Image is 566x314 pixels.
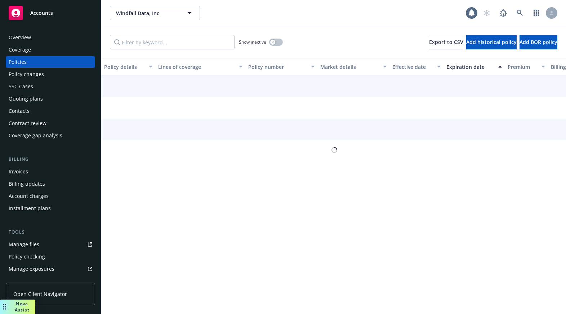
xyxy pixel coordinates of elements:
[6,229,95,236] div: Tools
[6,105,95,117] a: Contacts
[116,9,178,17] span: Windfall Data, Inc
[6,32,95,43] a: Overview
[466,35,517,49] button: Add historical policy
[320,63,379,71] div: Market details
[9,239,39,250] div: Manage files
[6,239,95,250] a: Manage files
[101,58,155,75] button: Policy details
[9,68,44,80] div: Policy changes
[6,251,95,262] a: Policy checking
[9,56,27,68] div: Policies
[248,63,307,71] div: Policy number
[6,93,95,105] a: Quoting plans
[6,203,95,214] a: Installment plans
[9,130,62,141] div: Coverage gap analysis
[444,58,505,75] button: Expiration date
[9,105,30,117] div: Contacts
[9,178,45,190] div: Billing updates
[6,275,95,287] a: Manage certificates
[9,251,45,262] div: Policy checking
[317,58,389,75] button: Market details
[9,190,49,202] div: Account charges
[466,39,517,45] span: Add historical policy
[6,130,95,141] a: Coverage gap analysis
[6,166,95,177] a: Invoices
[110,35,235,49] input: Filter by keyword...
[520,39,557,45] span: Add BOR policy
[13,290,67,298] span: Open Client Navigator
[239,39,266,45] span: Show inactive
[6,81,95,92] a: SSC Cases
[513,6,527,20] a: Search
[9,81,33,92] div: SSC Cases
[496,6,511,20] a: Report a Bug
[429,35,463,49] button: Export to CSV
[389,58,444,75] button: Effective date
[6,118,95,129] a: Contract review
[429,39,463,45] span: Export to CSV
[9,118,46,129] div: Contract review
[9,44,31,56] div: Coverage
[110,6,200,20] button: Windfall Data, Inc
[6,156,95,163] div: Billing
[480,6,494,20] a: Start snowing
[6,178,95,190] a: Billing updates
[446,63,494,71] div: Expiration date
[6,3,95,23] a: Accounts
[9,203,51,214] div: Installment plans
[6,44,95,56] a: Coverage
[158,63,235,71] div: Lines of coverage
[6,190,95,202] a: Account charges
[30,10,53,16] span: Accounts
[245,58,317,75] button: Policy number
[9,275,56,287] div: Manage certificates
[9,166,28,177] div: Invoices
[6,68,95,80] a: Policy changes
[9,32,31,43] div: Overview
[505,58,548,75] button: Premium
[508,63,537,71] div: Premium
[6,56,95,68] a: Policies
[392,63,433,71] div: Effective date
[6,263,95,275] a: Manage exposures
[15,301,30,313] span: Nova Assist
[155,58,245,75] button: Lines of coverage
[9,93,43,105] div: Quoting plans
[104,63,144,71] div: Policy details
[9,263,54,275] div: Manage exposures
[520,35,557,49] button: Add BOR policy
[529,6,544,20] a: Switch app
